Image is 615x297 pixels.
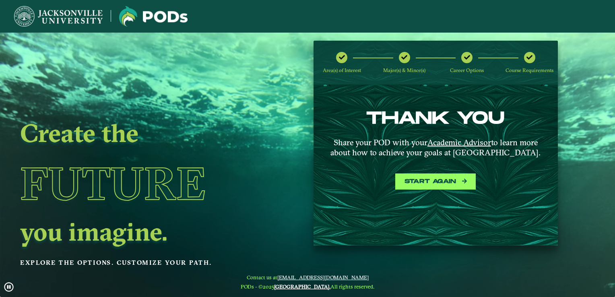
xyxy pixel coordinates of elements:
img: Jacksonville University logo [119,6,188,27]
span: Major(s) & Minor(s) [383,67,425,73]
a: Academic Advisor [427,137,491,147]
h2: Create the [20,122,257,144]
p: Share your POD with your to learn more about how to achieve your goals at [GEOGRAPHIC_DATA]. [324,137,548,157]
span: Area(s) of Interest [323,67,361,73]
h3: THANK YOU [318,109,554,129]
img: Jacksonville University logo [14,6,103,27]
a: [EMAIL_ADDRESS][DOMAIN_NAME] [277,274,369,280]
button: Start again [395,173,476,190]
span: Career Options [450,67,484,73]
h1: Future [20,147,257,220]
a: [GEOGRAPHIC_DATA]. [274,283,330,290]
h2: you imagine. [20,220,257,243]
span: Course Requirements [506,67,553,73]
span: Contact us at [241,274,374,280]
span: PODs - ©2025 All rights reserved. [241,283,374,290]
p: Explore the options. Customize your path. [20,257,257,269]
